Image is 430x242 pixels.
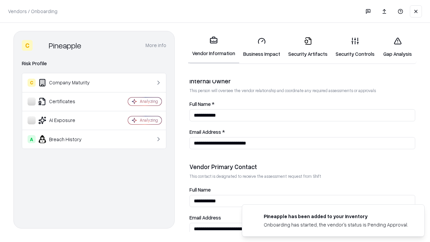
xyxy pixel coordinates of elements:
div: A [28,135,36,143]
a: Gap Analysis [379,32,417,63]
div: Company Maturity [28,79,108,87]
div: Certificates [28,97,108,106]
a: Security Artifacts [284,32,332,63]
img: pineappleenergy.com [250,213,258,221]
div: Pineapple [49,40,81,51]
label: Full Name * [189,102,415,107]
div: C [28,79,36,87]
img: Pineapple [35,40,46,51]
div: Onboarding has started, the vendor's status is Pending Approval. [264,221,408,228]
div: Pineapple has been added to your inventory [264,213,408,220]
div: Vendor Primary Contact [189,163,415,171]
div: Internal Owner [189,77,415,85]
div: C [22,40,33,51]
div: AI Exposure [28,116,108,124]
label: Full Name [189,187,415,192]
label: Email Address * [189,129,415,134]
div: Analyzing [140,98,158,104]
p: This contact is designated to receive the assessment request from Shift [189,173,415,179]
a: Security Controls [332,32,379,63]
p: This person will oversee the vendor relationship and coordinate any required assessments or appro... [189,88,415,93]
label: Email Address [189,215,415,220]
p: Vendors / Onboarding [8,8,57,15]
div: Analyzing [140,117,158,123]
a: Business Impact [239,32,284,63]
div: Risk Profile [22,59,166,68]
button: More info [145,39,166,51]
div: Breach History [28,135,108,143]
a: Vendor Information [188,31,239,64]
